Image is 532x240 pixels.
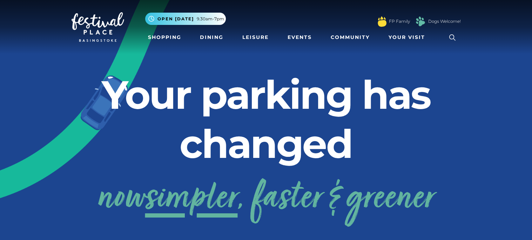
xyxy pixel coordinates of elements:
img: Festival Place Logo [72,12,124,42]
span: Open [DATE] [157,16,194,22]
a: Community [328,31,372,44]
span: simpler [145,171,238,227]
a: nowsimpler, faster & greener [98,171,435,227]
button: Open [DATE] 9.30am-7pm [145,13,226,25]
a: Dogs Welcome! [428,18,461,25]
span: Your Visit [389,34,425,41]
a: Events [285,31,315,44]
h2: Your parking has changed [72,70,461,168]
a: Shopping [145,31,184,44]
a: FP Family [389,18,410,25]
span: 9.30am-7pm [197,16,224,22]
a: Leisure [240,31,271,44]
a: Your Visit [386,31,431,44]
a: Dining [197,31,226,44]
